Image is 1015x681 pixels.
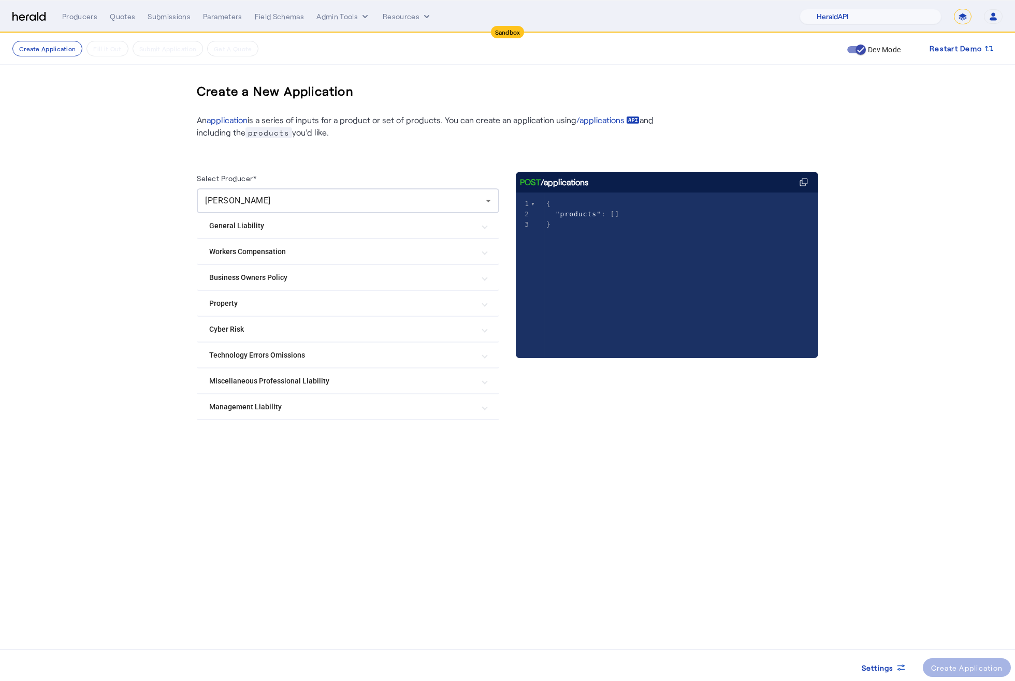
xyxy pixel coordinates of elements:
[245,127,292,138] span: products
[62,11,97,22] div: Producers
[209,246,474,257] mat-panel-title: Workers Compensation
[207,41,258,56] button: Get A Quote
[86,41,128,56] button: Fill it Out
[197,291,499,316] mat-expansion-panel-header: Property
[209,272,474,283] mat-panel-title: Business Owners Policy
[197,317,499,342] mat-expansion-panel-header: Cyber Risk
[110,11,135,22] div: Quotes
[197,114,663,139] p: An is a series of inputs for a product or set of products. You can create an application using an...
[862,662,894,673] span: Settings
[255,11,304,22] div: Field Schemas
[576,114,640,126] a: /applications
[197,368,499,393] mat-expansion-panel-header: Miscellaneous Professional Liability
[546,200,551,208] span: {
[207,115,248,125] a: application
[520,176,541,188] span: POST
[12,12,46,22] img: Herald Logo
[516,209,531,219] div: 2
[316,11,370,22] button: internal dropdown menu
[197,213,499,238] mat-expansion-panel-header: General Liability
[209,350,474,361] mat-panel-title: Technology Errors Omissions
[491,26,525,38] div: Sandbox
[197,265,499,290] mat-expansion-panel-header: Business Owners Policy
[209,324,474,335] mat-panel-title: Cyber Risk
[921,39,1003,58] button: Restart Demo
[516,199,531,209] div: 1
[203,11,242,22] div: Parameters
[197,343,499,367] mat-expansion-panel-header: Technology Errors Omissions
[197,75,354,108] h3: Create a New Application
[197,239,499,264] mat-expansion-panel-header: Workers Compensation
[209,402,474,412] mat-panel-title: Management Liability
[148,11,191,22] div: Submissions
[197,394,499,419] mat-expansion-panel-header: Management Liability
[209,298,474,309] mat-panel-title: Property
[516,172,818,337] herald-code-block: /applications
[383,11,432,22] button: Resources dropdown menu
[12,41,82,56] button: Create Application
[556,210,601,218] span: "products"
[516,219,531,230] div: 3
[866,45,901,55] label: Dev Mode
[930,42,982,55] span: Restart Demo
[133,41,203,56] button: Submit Application
[546,210,619,218] span: : []
[209,220,474,231] mat-panel-title: General Liability
[546,220,551,228] span: }
[205,196,271,205] span: [PERSON_NAME]
[209,376,474,387] mat-panel-title: Miscellaneous Professional Liability
[853,658,915,677] button: Settings
[197,174,256,183] label: Select Producer*
[520,176,589,188] div: /applications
